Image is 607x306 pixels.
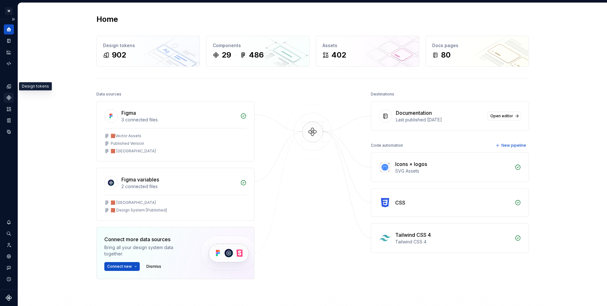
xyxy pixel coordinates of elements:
[4,263,14,273] button: Contact support
[96,90,121,99] div: Data sources
[19,82,52,90] div: Design tokens
[96,14,118,24] h2: Home
[5,7,13,15] div: W
[4,229,14,239] button: Search ⌘K
[96,101,254,162] a: Figma3 connected files🧱Vector AssetsPublished Version🧱 [GEOGRAPHIC_DATA]
[4,47,14,57] a: Analytics
[111,208,167,213] div: 🧱 Design System [Published]
[396,109,432,117] div: Documentation
[249,50,264,60] div: 486
[4,24,14,34] a: Home
[494,141,529,150] button: New pipeline
[322,42,413,49] div: Assets
[395,231,431,239] div: Tailwind CSS 4
[104,244,190,257] div: Bring all your design system data together.
[4,217,14,227] button: Notifications
[9,15,18,24] button: Expand sidebar
[146,264,161,269] span: Dismiss
[121,109,136,117] div: Figma
[490,113,513,119] span: Open editor
[371,90,394,99] div: Destinations
[371,141,403,150] div: Code automation
[426,36,529,67] a: Docs pages80
[206,36,310,67] a: Components29486
[4,251,14,261] a: Settings
[441,50,451,60] div: 80
[395,168,511,174] div: SVG Assets
[111,149,156,154] div: 🧱 [GEOGRAPHIC_DATA]
[111,141,144,146] div: Published Version
[4,93,14,103] a: Components
[487,112,521,120] a: Open editor
[6,295,12,301] svg: Supernova Logo
[104,236,190,243] div: Connect more data sources
[4,240,14,250] a: Invite team
[432,42,522,49] div: Docs pages
[4,81,14,91] a: Design tokens
[112,50,126,60] div: 902
[144,262,164,271] button: Dismiss
[111,200,156,205] div: 🧱 [GEOGRAPHIC_DATA]
[213,42,303,49] div: Components
[4,115,14,125] a: Storybook stories
[4,58,14,69] a: Code automation
[121,176,159,183] div: Figma variables
[395,160,427,168] div: Icons + logos
[96,36,200,67] a: Design tokens902
[331,50,346,60] div: 402
[396,117,484,123] div: Last published [DATE]
[104,262,140,271] button: Connect new
[316,36,419,67] a: Assets402
[103,42,193,49] div: Design tokens
[4,36,14,46] a: Documentation
[121,183,236,190] div: 2 connected files
[107,264,132,269] span: Connect new
[121,117,236,123] div: 3 connected files
[501,143,526,148] span: New pipeline
[222,50,231,60] div: 29
[395,239,511,245] div: Tailwind CSS 4
[96,168,254,221] a: Figma variables2 connected files🧱 [GEOGRAPHIC_DATA]🧱 Design System [Published]
[1,4,16,18] button: W
[111,133,141,138] div: 🧱Vector Assets
[395,199,405,206] div: CSS
[4,127,14,137] a: Data sources
[4,104,14,114] a: Assets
